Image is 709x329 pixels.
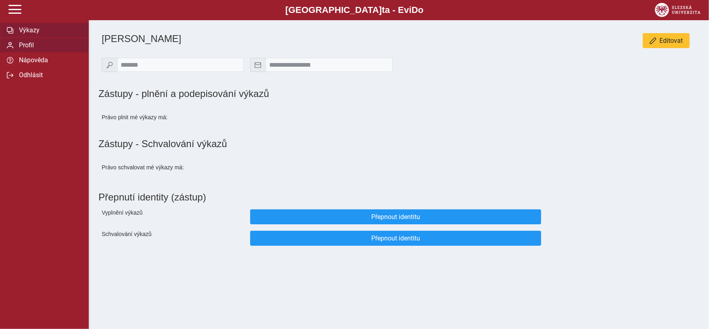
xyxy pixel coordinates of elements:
[257,213,534,221] span: Přepnout identitu
[17,41,82,49] span: Profil
[98,88,491,99] h1: Zástupy - plnění a podepisování výkazů
[659,37,683,44] span: Editovat
[98,188,693,206] h1: Přepnutí identity (zástup)
[382,5,385,15] span: t
[17,71,82,79] span: Odhlásit
[98,228,247,249] div: Schvalování výkazů
[98,106,247,129] div: Právo plnit mé výkazy má:
[17,26,82,34] span: Výkazy
[24,5,685,15] b: [GEOGRAPHIC_DATA] a - Evi
[655,3,701,17] img: logo_web_su.png
[257,234,534,242] span: Přepnout identitu
[643,33,690,48] button: Editovat
[98,206,247,228] div: Vyplnění výkazů
[412,5,418,15] span: D
[418,5,424,15] span: o
[250,231,541,246] button: Přepnout identitu
[102,33,491,44] h1: [PERSON_NAME]
[98,138,699,150] h1: Zástupy - Schvalování výkazů
[250,209,541,224] button: Přepnout identitu
[17,56,82,64] span: Nápověda
[98,156,247,179] div: Právo schvalovat mé výkazy má:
